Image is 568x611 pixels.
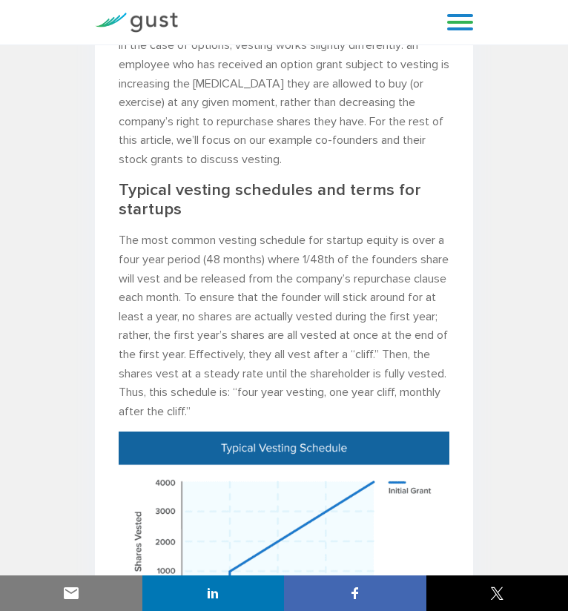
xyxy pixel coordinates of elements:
img: facebook sharing button [346,584,364,602]
h2: Typical vesting schedules and terms for startups [119,180,449,220]
img: linkedin sharing button [204,584,222,602]
p: In the case of options, vesting works slightly differently: an employee who has received an optio... [119,36,449,168]
img: twitter sharing button [488,584,506,602]
p: The most common vesting schedule for startup equity is over a four year period (48 months) where ... [119,231,449,420]
img: Gust Logo [95,13,178,33]
img: email sharing button [62,584,80,602]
